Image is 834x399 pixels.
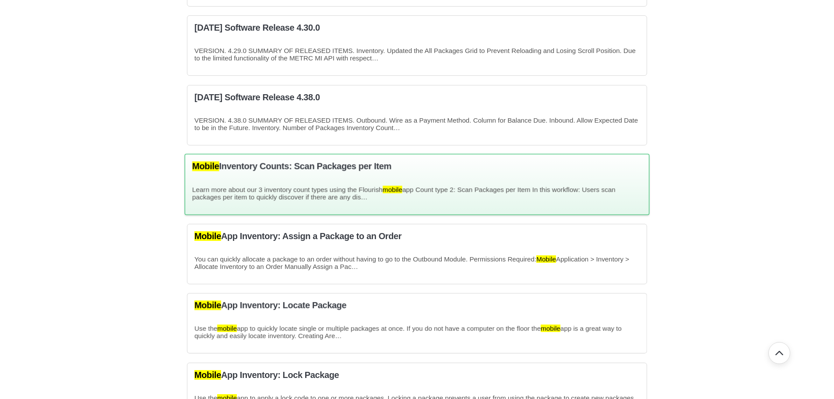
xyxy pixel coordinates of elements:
button: Go back to top of document [768,342,790,364]
mark: Mobile [194,231,221,241]
a: Mobile App Inventory: Assign a Package to an Order article card [187,224,647,284]
mark: mobile [383,186,402,194]
p: VERSION. 4.29.0 SUMMARY OF RELEASED ITEMS. Inventory. Updated the All Packages Grid to Prevent Re... [194,47,640,62]
h3: [DATE] Software Release 4.30.0 [194,23,640,33]
a: Mobile Inventory Counts: Scan Packages per Item article card [187,154,647,215]
h3: App Inventory: Lock Package [194,370,640,380]
p: Use the app to quickly locate single or multiple packages at once. If you do not have a computer ... [194,325,640,340]
h3: [DATE] Software Release 4.38.0 [194,92,640,102]
mark: Mobile [192,162,219,171]
mark: Mobile [194,300,221,310]
h3: Inventory Counts: Scan Packages per Item [192,162,642,172]
a: 2021.06.08 Software Release 4.38.0 article card [187,85,647,145]
a: 2021.02.09 Software Release 4.30.0 article card [187,15,647,76]
p: You can quickly allocate a package to an order without having to go to the Outbound Module. Permi... [194,255,640,270]
h3: App Inventory: Assign a Package to an Order [194,231,640,241]
a: Mobile App Inventory: Locate Package article card [187,293,647,353]
mark: Mobile [194,370,221,380]
h3: App Inventory: Locate Package [194,300,640,311]
p: Learn more about our 3 inventory count types using the Flourish app Count type 2: Scan Packages p... [192,186,642,201]
mark: mobile [217,325,237,332]
mark: Mobile [536,255,556,263]
mark: mobile [541,325,560,332]
p: VERSION. 4.38.0 SUMMARY OF RELEASED ITEMS. Outbound. Wire as a Payment Method. Column for Balance... [194,117,640,131]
